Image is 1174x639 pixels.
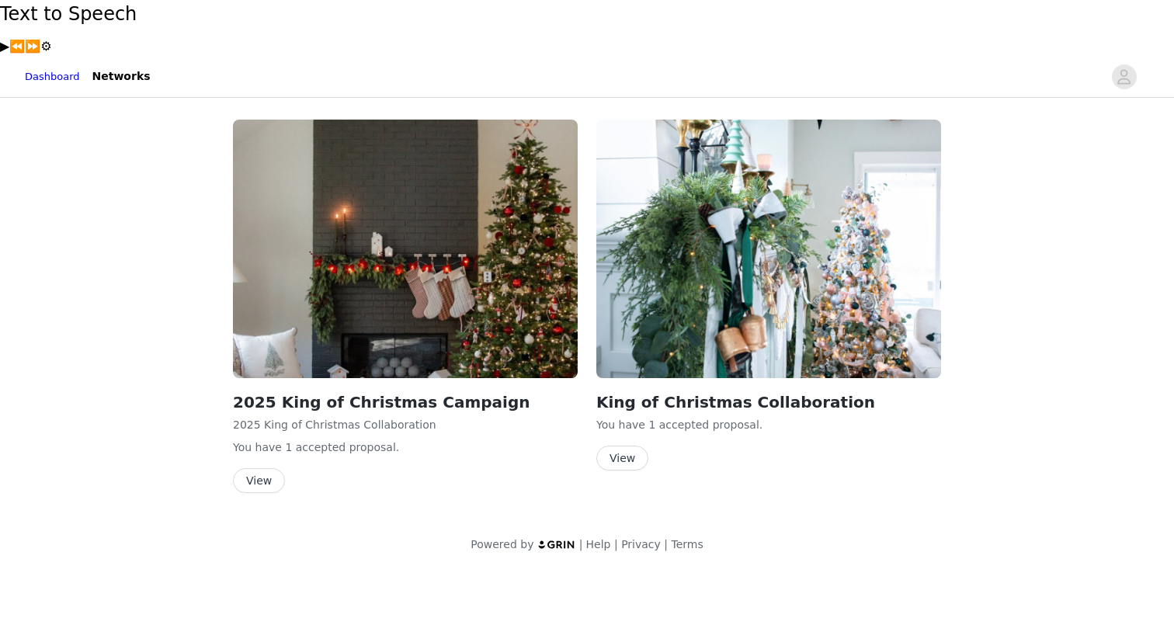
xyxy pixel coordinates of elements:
span: | [614,538,618,550]
h2: King of Christmas Collaboration [596,391,941,414]
p: You have 1 accepted proposal . [233,439,578,456]
a: View [233,475,285,487]
a: View [596,453,648,464]
button: View [596,446,648,471]
div: avatar [1117,64,1131,89]
p: You have 1 accepted proposal . [596,417,941,433]
span: | [664,538,668,550]
a: Networks [83,59,160,94]
span: | [579,538,583,550]
button: Settings [40,37,51,56]
button: Forward [25,37,40,56]
button: Previous [9,37,25,56]
a: Help [586,538,611,550]
span: Powered by [471,538,533,550]
img: King Of Christmas [233,120,578,378]
a: Privacy [621,538,661,550]
img: King Of Christmas [596,120,941,378]
a: Terms [671,538,703,550]
p: 2025 King of Christmas Collaboration [233,417,578,433]
img: logo [537,540,576,550]
button: View [233,468,285,493]
a: Dashboard [25,69,80,85]
h2: 2025 King of Christmas Campaign [233,391,578,414]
